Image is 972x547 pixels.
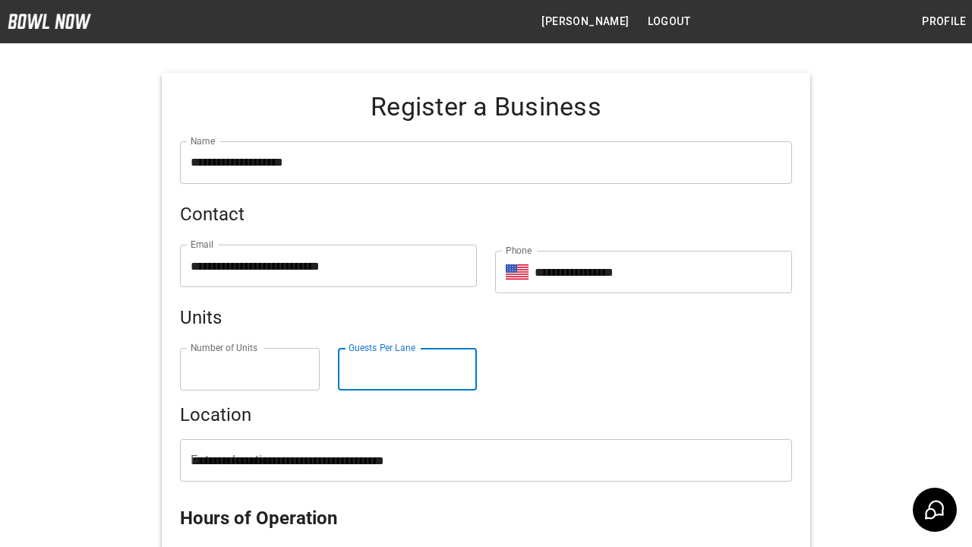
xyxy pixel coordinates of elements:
[916,8,972,36] button: Profile
[535,8,635,36] button: [PERSON_NAME]
[180,403,791,427] h5: Location
[180,506,791,530] h5: Hours of Operation
[506,244,532,257] label: Phone
[8,14,91,29] img: logo
[180,305,791,330] h5: Units
[180,91,791,123] h4: Register a Business
[180,202,791,226] h5: Contact
[642,8,696,36] button: Logout
[506,261,529,283] button: Select country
